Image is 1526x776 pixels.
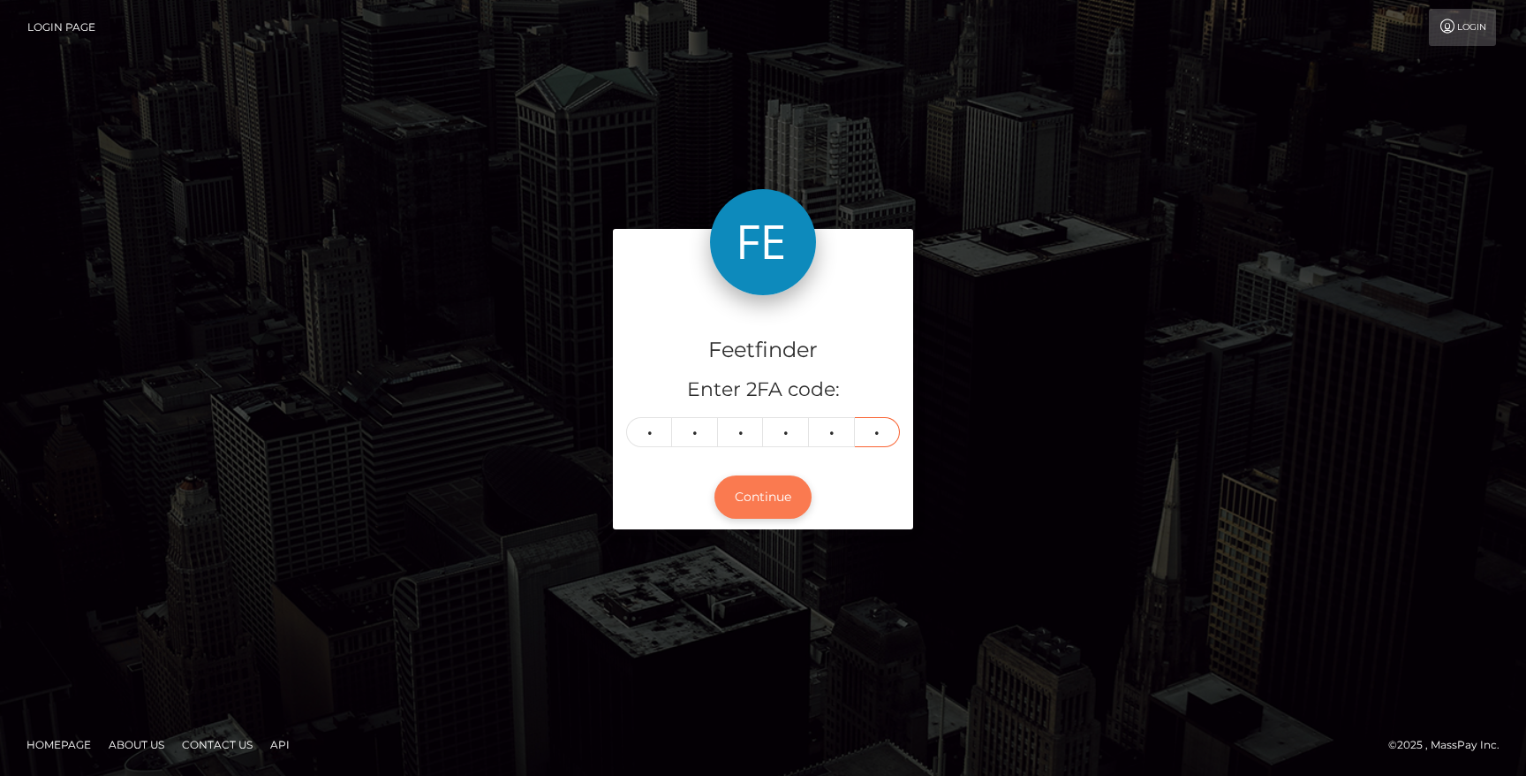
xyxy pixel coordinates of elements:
h5: Enter 2FA code: [626,377,900,404]
a: Login [1429,9,1496,46]
a: Login Page [27,9,95,46]
h4: Feetfinder [626,335,900,366]
a: Homepage [19,731,98,758]
button: Continue [714,475,812,519]
a: Contact Us [175,731,260,758]
img: Feetfinder [710,189,816,295]
a: About Us [102,731,171,758]
div: © 2025 , MassPay Inc. [1388,735,1513,755]
a: API [263,731,297,758]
